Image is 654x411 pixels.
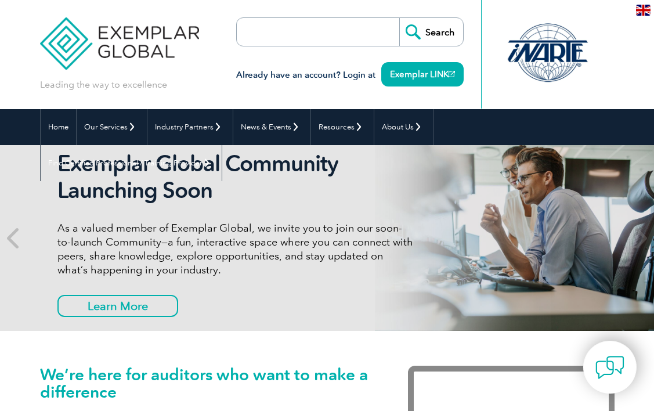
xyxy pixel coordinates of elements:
[399,18,463,46] input: Search
[57,221,414,277] p: As a valued member of Exemplar Global, we invite you to join our soon-to-launch Community—a fun, ...
[40,366,373,401] h1: We’re here for auditors who want to make a difference
[40,78,167,91] p: Leading the way to excellence
[236,68,464,82] h3: Already have an account? Login at
[311,109,374,145] a: Resources
[449,71,455,77] img: open_square.png
[381,62,464,86] a: Exemplar LINK
[57,295,178,317] a: Learn More
[147,109,233,145] a: Industry Partners
[374,109,433,145] a: About Us
[636,5,651,16] img: en
[41,109,76,145] a: Home
[233,109,310,145] a: News & Events
[77,109,147,145] a: Our Services
[41,145,222,181] a: Find Certified Professional / Training Provider
[595,353,624,382] img: contact-chat.png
